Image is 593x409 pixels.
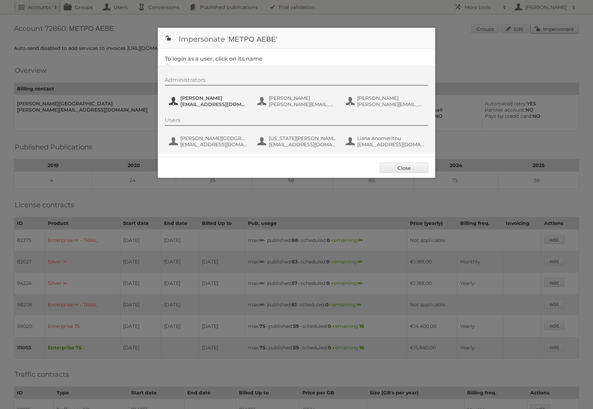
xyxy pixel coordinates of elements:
[345,134,427,148] button: Liana Anomeritou [EMAIL_ADDRESS][DOMAIN_NAME]
[165,55,263,62] legend: To login as a user, click on its name
[180,101,248,107] span: [EMAIL_ADDRESS][DOMAIN_NAME]
[380,163,428,173] a: Close
[357,135,424,141] span: Liana Anomeritou
[180,95,248,101] span: [PERSON_NAME]
[180,141,248,148] span: [EMAIL_ADDRESS][DOMAIN_NAME]
[357,101,424,107] span: [PERSON_NAME][EMAIL_ADDRESS][DOMAIN_NAME]
[158,28,435,49] h1: Impersonate 'ΜΕΤΡΟ ΑΕΒΕ'
[269,101,336,107] span: [PERSON_NAME][EMAIL_ADDRESS][DOMAIN_NAME]
[165,117,428,126] div: Users
[269,135,336,141] span: [US_STATE][PERSON_NAME]
[165,77,428,86] div: Administrators
[357,95,424,101] span: [PERSON_NAME]
[257,134,338,148] button: [US_STATE][PERSON_NAME] [EMAIL_ADDRESS][DOMAIN_NAME]
[257,94,338,108] button: [PERSON_NAME] [PERSON_NAME][EMAIL_ADDRESS][DOMAIN_NAME]
[180,135,248,141] span: [PERSON_NAME][GEOGRAPHIC_DATA]
[269,141,336,148] span: [EMAIL_ADDRESS][DOMAIN_NAME]
[168,134,250,148] button: [PERSON_NAME][GEOGRAPHIC_DATA] [EMAIL_ADDRESS][DOMAIN_NAME]
[269,95,336,101] span: [PERSON_NAME]
[357,141,424,148] span: [EMAIL_ADDRESS][DOMAIN_NAME]
[345,94,427,108] button: [PERSON_NAME] [PERSON_NAME][EMAIL_ADDRESS][DOMAIN_NAME]
[168,94,250,108] button: [PERSON_NAME] [EMAIL_ADDRESS][DOMAIN_NAME]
